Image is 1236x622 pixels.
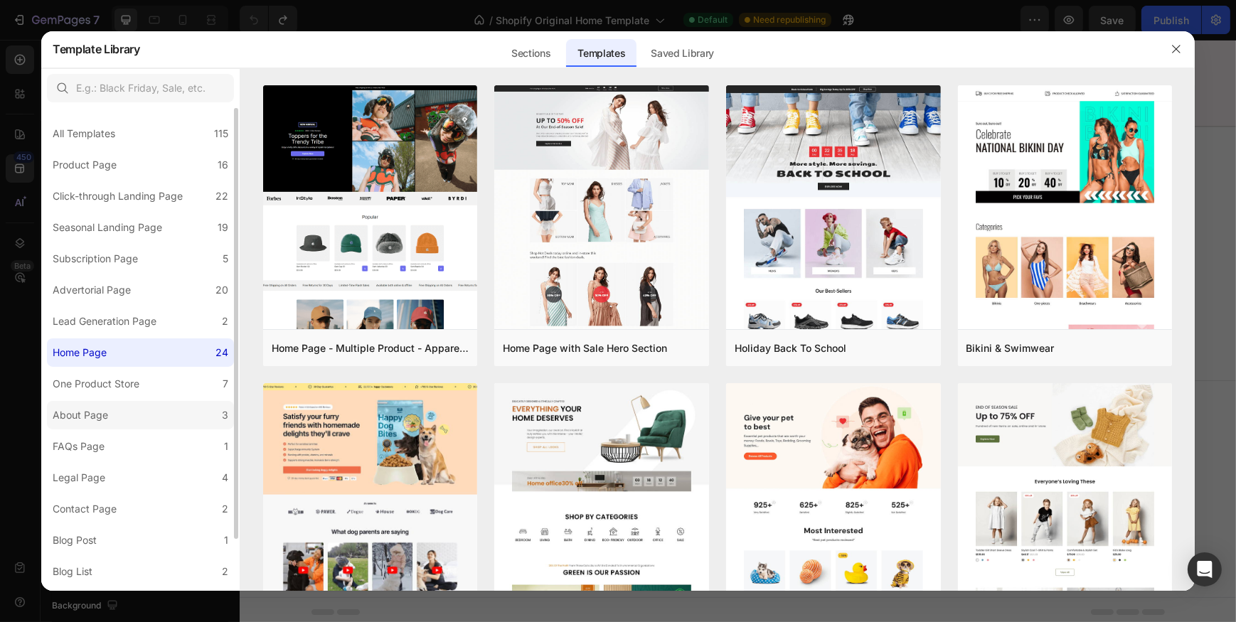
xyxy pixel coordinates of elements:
div: Contact Page [53,500,117,518]
div: Advertorial Page [53,281,131,299]
span: then drag & drop elements [550,487,656,500]
button: Dot [501,292,510,301]
button: Carousel Next Arrow [861,193,883,215]
div: 22 [215,188,228,205]
span: inspired by CRO experts [339,487,436,500]
div: Product Page [53,156,117,173]
div: Generate layout [457,469,531,484]
span: Add section [464,437,532,452]
div: Legal Page [53,469,105,486]
div: Home Page [53,344,107,361]
div: 115 [214,125,228,142]
div: Choose templates [345,469,431,484]
div: One Product Store [53,375,139,392]
div: All Templates [53,125,115,142]
div: 1 [224,438,228,455]
span: from URL or image [455,487,531,500]
span: Featured collection [467,370,553,387]
div: Bikini & Swimwear [966,340,1055,357]
div: 1 [224,532,228,549]
button: Dot [473,292,481,301]
div: 2 [222,313,228,330]
div: 3 [222,407,228,424]
div: Lead Generation Page [53,313,156,330]
div: Blog Post [53,532,97,549]
p: My relationship was already good, but I didn’t realize how much better it could get. After readin... [147,176,850,237]
div: 5 [223,250,228,267]
input: E.g.: Black Friday, Sale, etc. [47,74,234,102]
div: About Page [53,407,108,424]
div: Add blank section [561,469,648,484]
div: Subscription Page [53,250,138,267]
p: - [PERSON_NAME] [147,252,850,266]
div: FAQs Page [53,438,105,455]
div: 16 [218,156,228,173]
div: Holiday Back To School [735,340,846,357]
div: Templates [566,39,636,68]
div: Click-through Landing Page [53,188,183,205]
div: 24 [215,344,228,361]
h3: 100% Worth it [146,143,851,163]
div: Home Page - Multiple Product - Apparel - Style 4 [272,340,469,357]
div: 2 [222,563,228,580]
div: Blog List [53,563,92,580]
div: 2 [222,500,228,518]
div: 4 [222,469,228,486]
button: Dot [487,292,496,301]
div: Open Intercom Messenger [1188,552,1222,586]
div: Sections [500,39,562,68]
div: Home Page with Sale Hero Section [503,340,667,357]
h2: Template Library [53,31,140,68]
div: 7 [223,375,228,392]
div: 19 [218,219,228,236]
div: Saved Library [639,39,725,68]
div: Seasonal Landing Page [53,219,162,236]
div: 20 [215,281,228,299]
button: Dot [516,292,524,301]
